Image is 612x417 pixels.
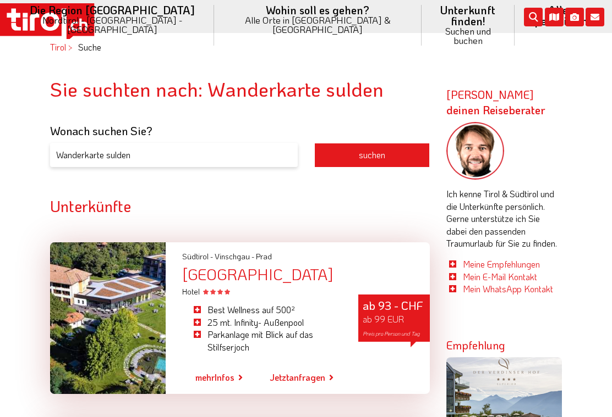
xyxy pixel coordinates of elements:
[565,8,584,26] i: Fotogalerie
[446,87,545,117] strong: [PERSON_NAME]
[195,365,234,390] a: mehrInfos
[24,15,201,34] small: Nordtirol - [GEOGRAPHIC_DATA] - [GEOGRAPHIC_DATA]
[446,122,562,295] div: Ich kenne Tirol & Südtirol und die Unterkünfte persönlich. Gerne unterstütze ich Sie dabei den pa...
[191,304,342,316] li: Best Wellness auf 500²
[545,8,564,26] i: Karte öffnen
[463,271,537,282] a: Mein E-Mail Kontakt
[446,338,505,352] strong: Empfehlung
[191,329,342,353] li: Parkanlage mit Blick auf das Stilfserjoch
[227,15,408,34] small: Alle Orte in [GEOGRAPHIC_DATA] & [GEOGRAPHIC_DATA]
[446,103,545,117] span: deinen Reiseberater
[195,371,215,383] span: mehr
[314,143,430,168] button: suchen
[363,330,420,337] span: Preis pro Person und Tag
[358,294,430,341] div: ab 93 - CHF
[270,371,289,383] span: Jetzt
[182,251,213,262] span: Südtirol -
[215,251,254,262] span: Vinschgau -
[191,316,342,329] li: 25 mt. Infinity- Außenpool
[50,143,298,168] input: Suchbegriff eingeben
[182,286,230,297] span: Hotel
[363,313,404,325] span: ab 99 EUR
[50,198,430,215] h2: Unterkünfte
[463,258,540,270] a: Meine Empfehlungen
[50,124,430,137] h3: Wonach suchen Sie?
[182,266,430,282] div: [GEOGRAPHIC_DATA]
[586,8,604,26] i: Kontakt
[256,251,272,262] span: Prad
[463,283,553,294] a: Mein WhatsApp Kontakt
[446,122,504,180] img: frag-markus.png
[270,365,325,390] a: Jetztanfragen
[435,26,501,45] small: Suchen und buchen
[50,78,430,100] h1: Sie suchten nach: Wanderkarte sulden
